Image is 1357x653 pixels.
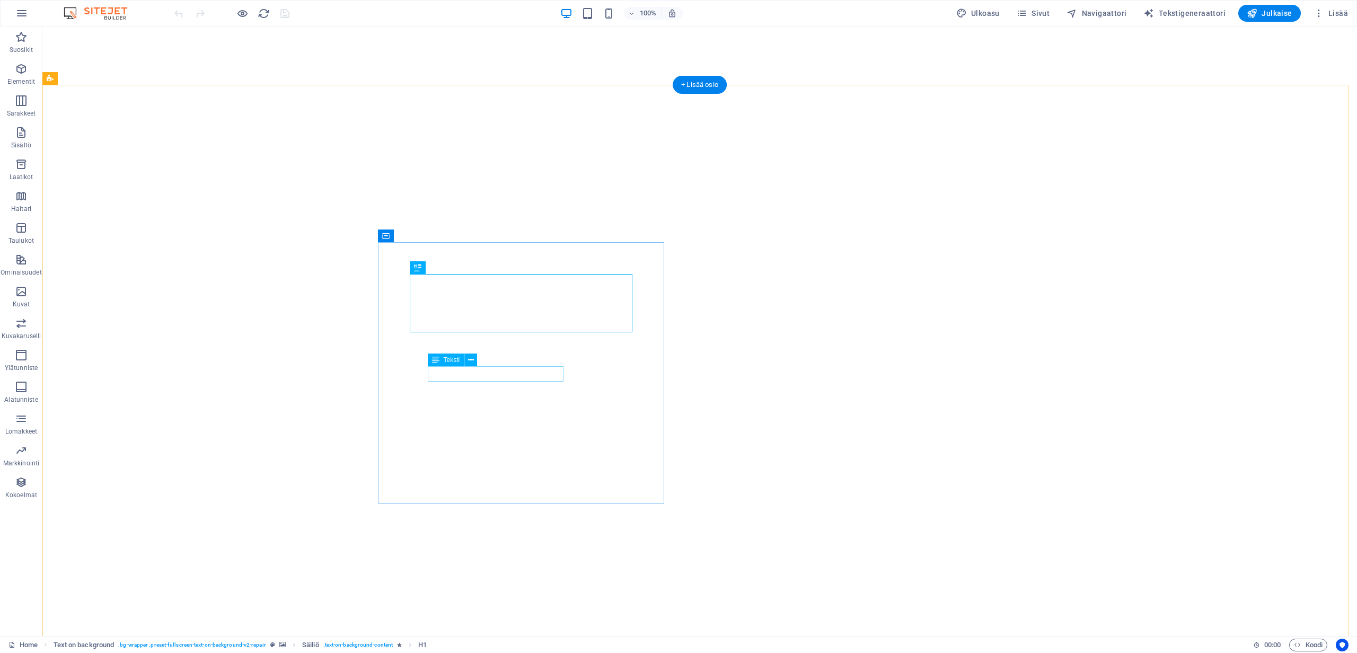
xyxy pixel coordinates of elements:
img: Editor Logo [61,7,140,20]
p: Alatunniste [4,395,38,404]
button: Tekstigeneraattori [1139,5,1230,22]
p: Sisältö [11,141,31,149]
button: Sivut [1012,5,1054,22]
span: Lisää [1314,8,1348,19]
button: Usercentrics [1336,639,1349,651]
p: Taulukot [8,236,34,245]
p: Suosikit [10,46,33,54]
nav: breadcrumb [54,639,427,651]
span: Sivut [1017,8,1050,19]
span: 00 00 [1264,639,1281,651]
h6: Istunnon aika [1253,639,1281,651]
h6: 100% [640,7,657,20]
span: Napsauta valitaksesi. Kaksoisnapsauta muokataksesi [302,639,319,651]
span: Julkaise [1247,8,1292,19]
span: Koodi [1294,639,1323,651]
p: Ominaisuudet [1,268,41,277]
span: Napsauta valitaksesi. Kaksoisnapsauta muokataksesi [418,639,427,651]
i: Elementti sisältää animaation [397,642,402,648]
p: Kokoelmat [5,491,37,499]
i: Tämä elementti sisältää taustan [279,642,286,648]
p: Elementit [7,77,35,86]
i: Lataa sivu uudelleen [258,7,270,20]
p: Markkinointi [3,459,39,467]
p: Haitari [11,205,31,213]
p: Kuvat [13,300,30,308]
p: Sarakkeet [7,109,36,118]
span: Napsauta valitaksesi. Kaksoisnapsauta muokataksesi [54,639,114,651]
p: Laatikot [10,173,33,181]
p: Lomakkeet [5,427,37,436]
span: . bg-wrapper .preset-fullscreen-text-on-background-v2-repair [118,639,266,651]
div: + Lisää osio [673,76,727,94]
button: Koodi [1289,639,1327,651]
span: Navigaattori [1067,8,1126,19]
button: Lisää [1309,5,1352,22]
i: Koon muuttuessa säädä zoomaustaso automaattisesti sopimaan valittuun laitteeseen. [667,8,677,18]
p: Kuvakaruselli [2,332,41,340]
span: Teksti [444,357,460,363]
span: . text-on-background-content [323,639,393,651]
div: Ulkoasu (Ctrl+Alt+Y) [952,5,1004,22]
button: reload [257,7,270,20]
button: Ulkoasu [952,5,1004,22]
button: 100% [624,7,662,20]
span: : [1272,641,1273,649]
span: Ulkoasu [956,8,1000,19]
i: Tämä elementti on mukautettava esiasetus [270,642,275,648]
span: Tekstigeneraattori [1143,8,1226,19]
button: Navigaattori [1062,5,1131,22]
button: Napsauta tästä poistuaksesi esikatselutilasta ja jatkaaksesi muokkaamista [236,7,249,20]
p: Ylätunniste [5,364,38,372]
a: Napsauta peruuttaaksesi valinnan. Kaksoisnapsauta avataksesi Sivut [8,639,38,651]
button: Julkaise [1238,5,1301,22]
